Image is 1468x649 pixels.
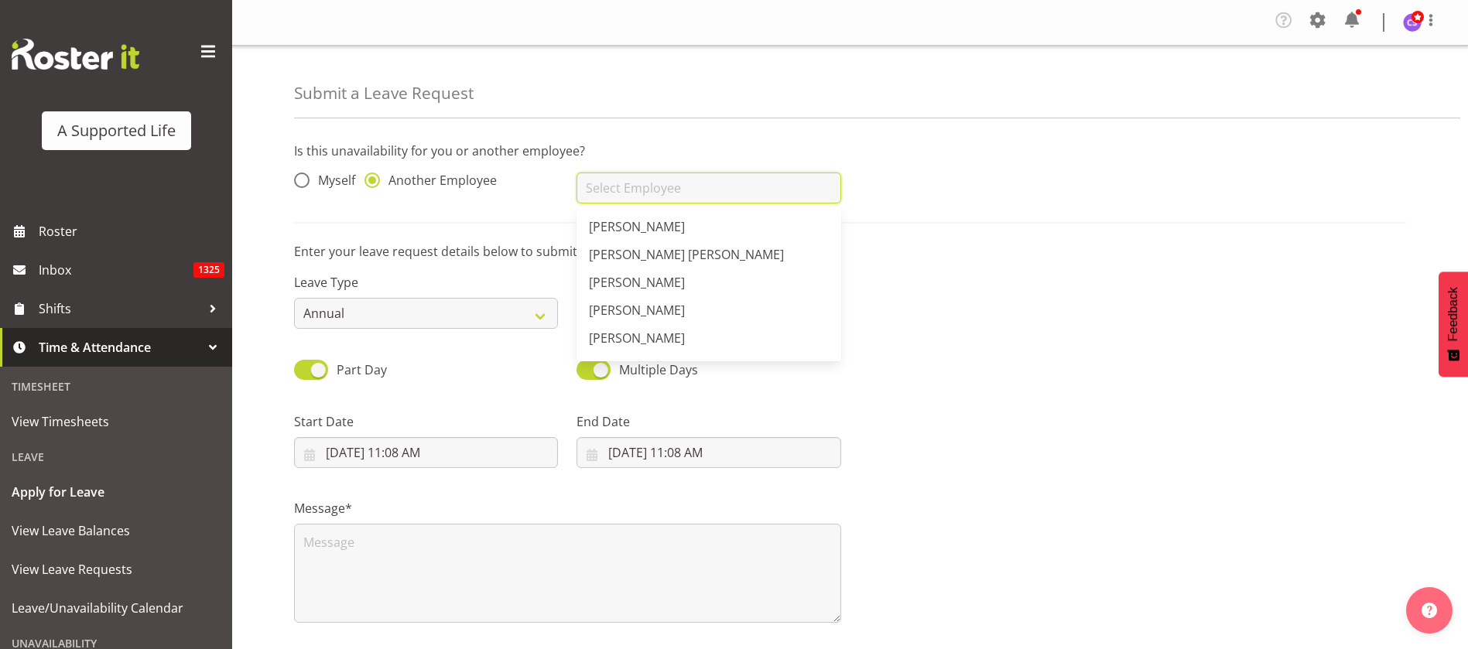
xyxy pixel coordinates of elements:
span: View Leave Requests [12,558,221,581]
a: View Leave Balances [4,511,228,550]
button: Feedback - Show survey [1439,272,1468,377]
span: Time & Attendance [39,336,201,359]
a: [PERSON_NAME] [PERSON_NAME] [577,352,840,380]
img: chloe-spackman5858.jpg [1403,13,1422,32]
span: Feedback [1446,287,1460,341]
img: Rosterit website logo [12,39,139,70]
span: [PERSON_NAME] [589,218,685,235]
input: Click to select... [577,437,840,468]
a: View Timesheets [4,402,228,441]
div: Timesheet [4,371,228,402]
span: [PERSON_NAME] [589,330,685,347]
span: [PERSON_NAME] [PERSON_NAME] [589,357,784,374]
a: View Leave Requests [4,550,228,589]
a: [PERSON_NAME] [PERSON_NAME] [577,241,840,268]
div: A Supported Life [57,119,176,142]
h4: Submit a Leave Request [294,84,474,102]
p: Is this unavailability for you or another employee? [294,142,1406,160]
input: Select Employee [577,172,840,203]
a: [PERSON_NAME] [577,213,840,241]
span: Apply for Leave [12,480,221,504]
label: Leave Type [294,273,558,292]
img: help-xxl-2.png [1422,603,1437,618]
span: [PERSON_NAME] [589,302,685,319]
label: Start Date [294,412,558,431]
div: Leave [4,441,228,473]
a: Leave/Unavailability Calendar [4,589,228,627]
span: [PERSON_NAME] [PERSON_NAME] [589,246,784,263]
span: Another Employee [380,172,497,188]
span: [PERSON_NAME] [589,274,685,291]
label: End Date [577,412,840,431]
span: Shifts [39,297,201,320]
input: Click to select... [294,437,558,468]
a: [PERSON_NAME] [577,268,840,296]
span: Leave/Unavailability Calendar [12,596,221,620]
span: Part Day [337,361,387,378]
span: Myself [310,172,355,188]
span: Multiple Days [619,361,698,378]
label: Message* [294,499,841,517]
span: 1325 [193,262,224,278]
span: View Leave Balances [12,519,221,542]
a: [PERSON_NAME] [577,324,840,352]
span: Inbox [39,258,193,282]
span: View Timesheets [12,410,221,433]
a: [PERSON_NAME] [577,296,840,324]
p: Enter your leave request details below to submit to your manager [294,242,1406,261]
a: Apply for Leave [4,473,228,511]
span: Roster [39,220,224,243]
